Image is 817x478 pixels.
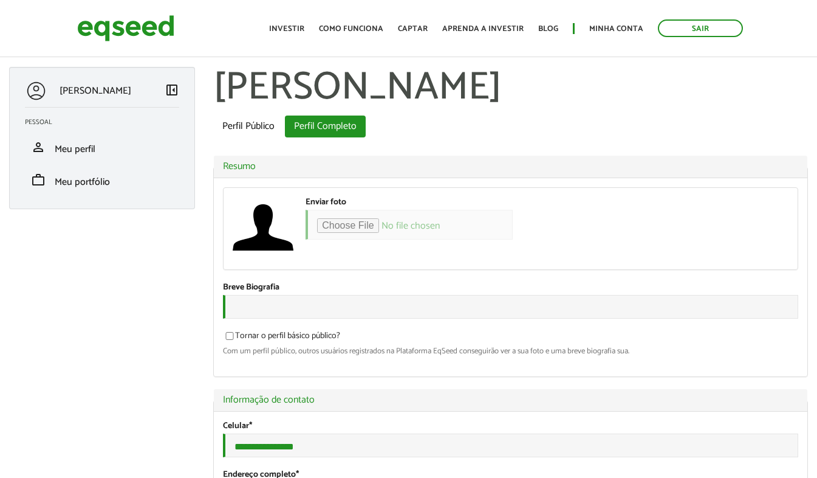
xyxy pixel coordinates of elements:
a: Ver perfil do usuário. [233,197,293,258]
a: Minha conta [589,25,643,33]
li: Meu portfólio [16,164,188,196]
input: Tornar o perfil básico público? [219,332,241,340]
a: Informação de contato [223,395,798,405]
span: work [31,173,46,187]
span: Meu perfil [55,141,95,158]
div: Com um perfil público, outros usuários registrados na Plataforma EqSeed conseguirão ver a sua fot... [223,347,798,355]
label: Celular [223,422,252,431]
a: Resumo [223,162,798,171]
a: Blog [538,25,558,33]
a: Como funciona [319,25,383,33]
span: Este campo é obrigatório. [249,419,252,433]
h2: Pessoal [25,119,188,126]
span: Meu portfólio [55,174,110,190]
img: EqSeed [77,12,174,44]
span: person [31,140,46,154]
span: left_panel_close [165,83,179,97]
a: Captar [398,25,428,33]
li: Meu perfil [16,131,188,164]
h1: [PERSON_NAME] [213,67,808,109]
label: Tornar o perfil básico público? [223,332,340,344]
a: Aprenda a investir [442,25,524,33]
label: Breve Biografia [223,283,279,292]
a: Investir [269,25,304,33]
a: Colapsar menu [165,83,179,100]
label: Enviar foto [306,198,346,207]
a: Perfil Público [213,116,284,137]
a: workMeu portfólio [25,173,179,187]
p: [PERSON_NAME] [60,85,131,97]
a: Sair [658,19,743,37]
img: Foto de Alanna Beatriz Da Silva Dias Santana [233,197,293,258]
a: personMeu perfil [25,140,179,154]
a: Perfil Completo [285,116,366,137]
